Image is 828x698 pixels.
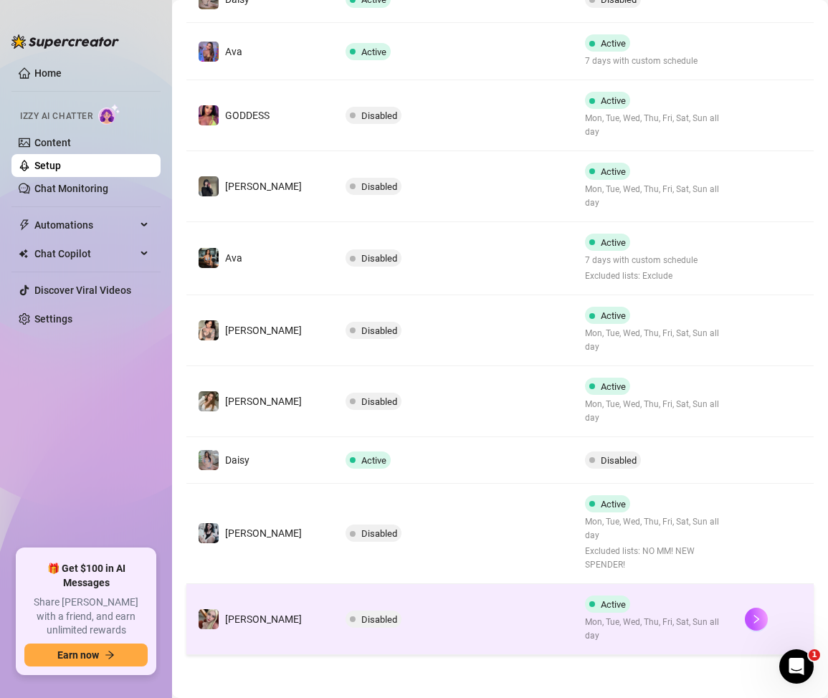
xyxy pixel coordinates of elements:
img: logo-BBDzfeDw.svg [11,34,119,49]
img: AI Chatter [98,104,120,125]
span: Mon, Tue, Wed, Thu, Fri, Sat, Sun all day [585,398,722,425]
span: Active [601,499,626,510]
a: Setup [34,160,61,171]
span: arrow-right [105,650,115,660]
span: Disabled [361,110,397,121]
span: Mon, Tue, Wed, Thu, Fri, Sat, Sun all day [585,515,722,542]
span: Excluded lists: NO MM! NEW SPENDER! [585,545,722,572]
span: Izzy AI Chatter [20,110,92,123]
button: Earn nowarrow-right [24,644,148,666]
span: Disabled [361,325,397,336]
a: Content [34,137,71,148]
span: Daisy [225,454,249,466]
span: Mon, Tue, Wed, Thu, Fri, Sat, Sun all day [585,616,722,643]
img: Anna [199,609,219,629]
span: Disabled [361,396,397,407]
span: Active [601,95,626,106]
span: Disabled [361,253,397,264]
span: Excluded lists: Exclude [585,269,698,283]
span: [PERSON_NAME] [225,181,302,192]
span: [PERSON_NAME] [225,527,302,539]
span: GODDESS [225,110,270,121]
span: [PERSON_NAME] [225,325,302,336]
img: Anna [199,176,219,196]
span: Earn now [57,649,99,661]
img: Sadie [199,523,219,543]
a: Settings [34,313,72,325]
span: Mon, Tue, Wed, Thu, Fri, Sat, Sun all day [585,327,722,354]
span: Active [601,310,626,321]
span: Ava [225,46,242,57]
span: Automations [34,214,136,236]
span: right [751,614,761,624]
span: Active [601,237,626,248]
span: Share [PERSON_NAME] with a friend, and earn unlimited rewards [24,596,148,638]
span: thunderbolt [19,219,30,231]
span: 1 [809,649,820,661]
span: [PERSON_NAME] [225,613,302,625]
span: Active [361,47,386,57]
img: Daisy [199,450,219,470]
img: Ava [199,42,219,62]
span: Chat Copilot [34,242,136,265]
span: Active [601,166,626,177]
span: Active [601,38,626,49]
span: Mon, Tue, Wed, Thu, Fri, Sat, Sun all day [585,112,722,139]
span: Ava [225,252,242,264]
span: Disabled [361,614,397,625]
img: GODDESS [199,105,219,125]
span: Active [601,599,626,610]
a: Discover Viral Videos [34,285,131,296]
span: 🎁 Get $100 in AI Messages [24,562,148,590]
span: 7 days with custom schedule [585,54,698,68]
a: Chat Monitoring [34,183,108,194]
span: 7 days with custom schedule [585,254,698,267]
a: Home [34,67,62,79]
span: Disabled [361,528,397,539]
span: Disabled [601,455,637,466]
button: right [745,608,768,631]
span: [PERSON_NAME] [225,396,302,407]
img: Chat Copilot [19,249,28,259]
iframe: Intercom live chat [779,649,814,684]
span: Active [361,455,386,466]
span: Mon, Tue, Wed, Thu, Fri, Sat, Sun all day [585,183,722,210]
img: Jenna [199,320,219,340]
img: Ava [199,248,219,268]
img: Paige [199,391,219,411]
span: Disabled [361,181,397,192]
span: Active [601,381,626,392]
